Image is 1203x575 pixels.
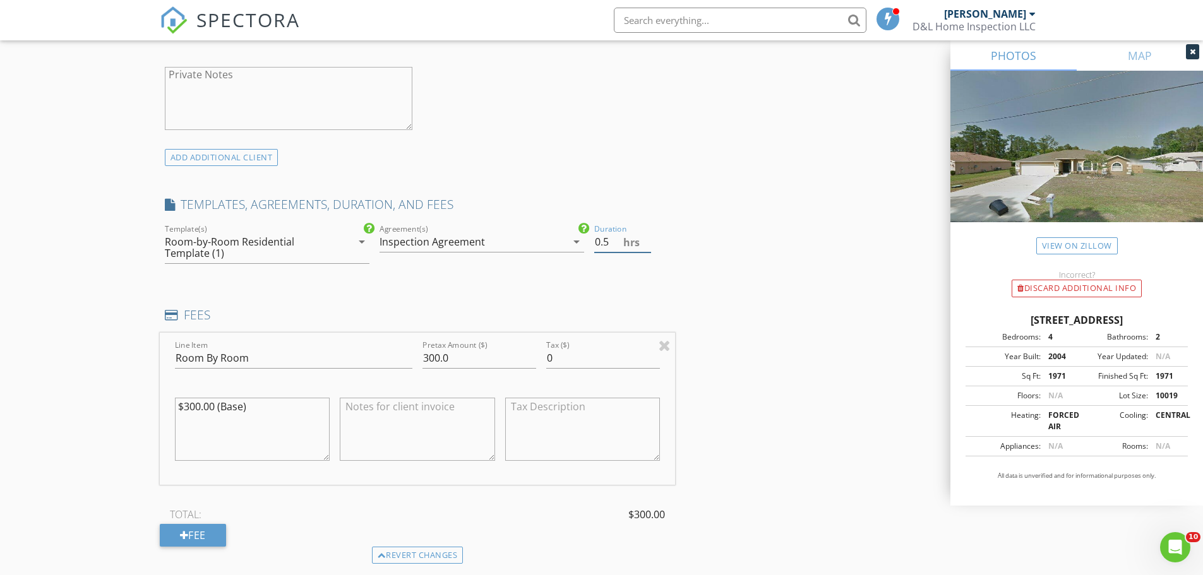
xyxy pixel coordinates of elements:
div: Bathrooms: [1077,331,1148,343]
a: SPECTORA [160,17,300,44]
p: All data is unverified and for informational purposes only. [966,471,1188,480]
div: Heating: [969,410,1041,432]
span: hrs [623,237,640,247]
div: Appliances: [969,441,1041,452]
div: Sq Ft: [969,370,1041,382]
div: 1971 [1148,370,1184,382]
span: N/A [1048,441,1063,451]
div: Floors: [969,390,1041,401]
div: Finished Sq Ft: [1077,370,1148,382]
div: 2004 [1041,351,1077,362]
a: View on Zillow [1036,237,1118,254]
div: FORCED AIR [1041,410,1077,432]
img: The Best Home Inspection Software - Spectora [160,6,188,34]
a: PHOTOS [950,40,1077,71]
a: MAP [1077,40,1203,71]
div: Bedrooms: [969,331,1041,343]
span: N/A [1048,390,1063,401]
div: CENTRAL [1148,410,1184,432]
div: D&L Home Inspection LLC [913,20,1036,33]
div: 4 [1041,331,1077,343]
span: N/A [1156,351,1170,362]
h4: FEES [165,307,671,323]
span: 10 [1186,532,1200,542]
div: [PERSON_NAME] [944,8,1026,20]
div: Rooms: [1077,441,1148,452]
span: SPECTORA [196,6,300,33]
input: 0.0 [594,232,651,252]
div: [STREET_ADDRESS] [966,312,1188,328]
div: Year Built: [969,351,1041,362]
input: Search everything... [614,8,866,33]
div: ADD ADDITIONAL client [165,149,278,166]
div: Fee [160,524,226,547]
div: Year Updated: [1077,351,1148,362]
div: Inspection Agreement [380,236,485,247]
img: streetview [950,71,1203,252]
span: $300.00 [628,507,665,522]
div: 2 [1148,331,1184,343]
div: Lot Size: [1077,390,1148,401]
div: Revert changes [372,547,464,564]
i: arrow_drop_down [354,234,369,249]
div: Incorrect? [950,270,1203,280]
div: 10019 [1148,390,1184,401]
div: Discard Additional info [1012,280,1142,297]
div: 1971 [1041,370,1077,382]
span: TOTAL: [170,507,201,522]
div: Room-by-Room Residential Template (1) [165,236,333,259]
iframe: Intercom live chat [1160,532,1190,562]
h4: TEMPLATES, AGREEMENTS, DURATION, AND FEES [165,196,671,213]
i: arrow_drop_down [569,234,584,249]
div: Cooling: [1077,410,1148,432]
span: N/A [1156,441,1170,451]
